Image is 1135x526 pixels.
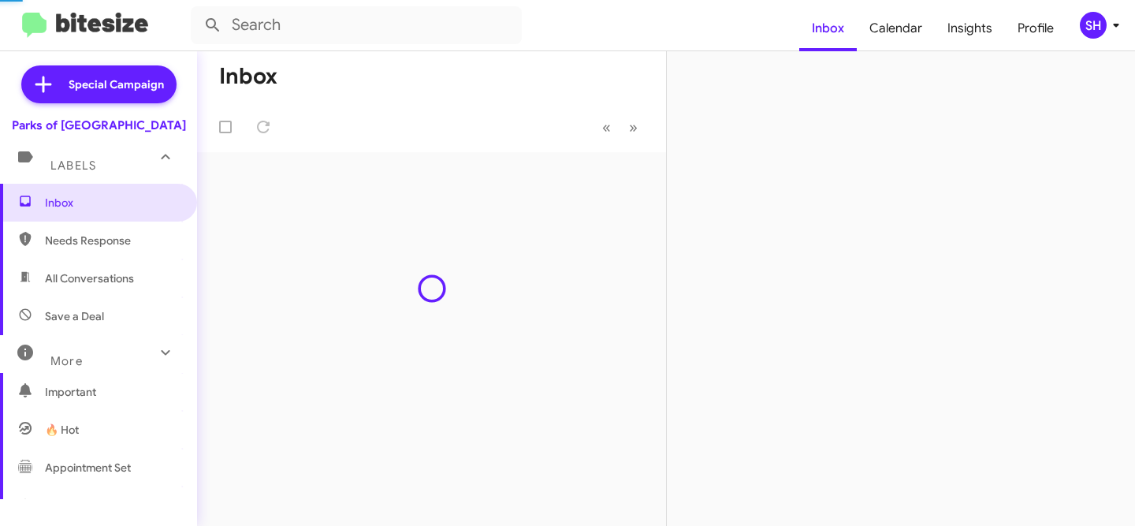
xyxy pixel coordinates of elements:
[593,111,620,144] button: Previous
[1066,12,1118,39] button: SH
[45,384,179,400] span: Important
[857,6,935,51] a: Calendar
[69,76,164,92] span: Special Campaign
[45,233,179,248] span: Needs Response
[1080,12,1107,39] div: SH
[12,118,186,133] div: Parks of [GEOGRAPHIC_DATA]
[620,111,647,144] button: Next
[45,270,134,286] span: All Conversations
[1005,6,1066,51] a: Profile
[219,64,277,89] h1: Inbox
[45,460,131,476] span: Appointment Set
[935,6,1005,51] a: Insights
[191,6,522,44] input: Search
[594,111,647,144] nav: Page navigation example
[21,65,177,103] a: Special Campaign
[50,354,83,368] span: More
[45,422,79,438] span: 🔥 Hot
[45,308,104,324] span: Save a Deal
[629,118,638,137] span: »
[45,195,179,211] span: Inbox
[799,6,857,51] a: Inbox
[602,118,611,137] span: «
[50,159,96,173] span: Labels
